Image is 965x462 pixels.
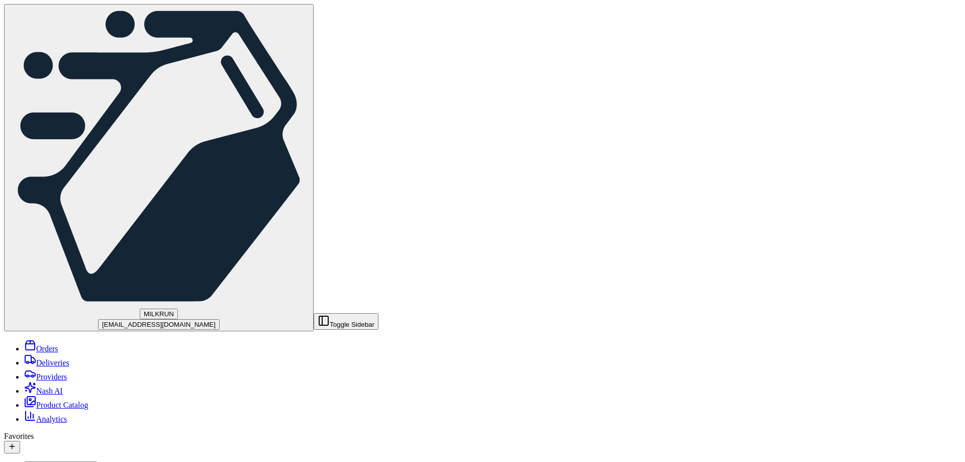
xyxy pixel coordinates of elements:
[24,401,88,409] a: Product Catalog
[24,373,67,381] a: Providers
[36,415,67,423] span: Analytics
[36,387,63,395] span: Nash AI
[36,358,69,367] span: Deliveries
[8,6,310,307] img: MILKRUN
[4,4,314,331] button: MILKRUNMILKRUN[EMAIL_ADDRESS][DOMAIN_NAME]
[314,313,378,330] button: Toggle Sidebar
[24,344,58,353] a: Orders
[144,310,174,318] span: MILKRUN
[36,401,88,409] span: Product Catalog
[24,358,69,367] a: Deliveries
[98,319,220,330] button: [EMAIL_ADDRESS][DOMAIN_NAME]
[36,373,67,381] span: Providers
[4,432,961,441] div: Favorites
[24,415,67,423] a: Analytics
[102,321,216,328] span: [EMAIL_ADDRESS][DOMAIN_NAME]
[330,321,374,328] span: Toggle Sidebar
[24,387,63,395] a: Nash AI
[36,344,58,353] span: Orders
[140,309,178,319] button: MILKRUN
